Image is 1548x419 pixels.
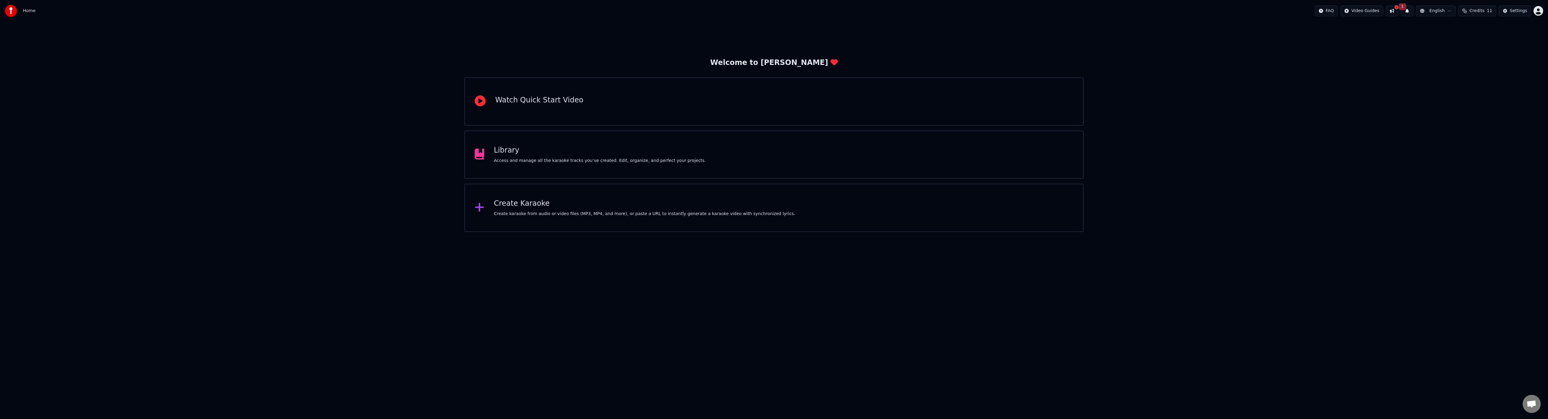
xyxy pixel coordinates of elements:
img: youka [5,5,17,17]
span: Home [23,8,35,14]
div: Settings [1510,8,1527,14]
button: 1 [1401,5,1413,16]
span: Credits [1469,8,1484,14]
div: Welcome to [PERSON_NAME] [710,58,838,68]
div: Watch Quick Start Video [495,95,583,105]
span: 11 [1487,8,1492,14]
div: Create Karaoke [494,199,795,208]
nav: breadcrumb [23,8,35,14]
span: 1 [1399,3,1407,10]
button: Settings [1499,5,1531,16]
button: Video Guides [1340,5,1383,16]
div: Library [494,146,706,155]
div: Create karaoke from audio or video files (MP3, MP4, and more), or paste a URL to instantly genera... [494,211,795,217]
div: Access and manage all the karaoke tracks you’ve created. Edit, organize, and perfect your projects. [494,158,706,164]
button: FAQ [1315,5,1338,16]
a: Open chat [1523,395,1541,413]
button: Credits11 [1458,5,1496,16]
